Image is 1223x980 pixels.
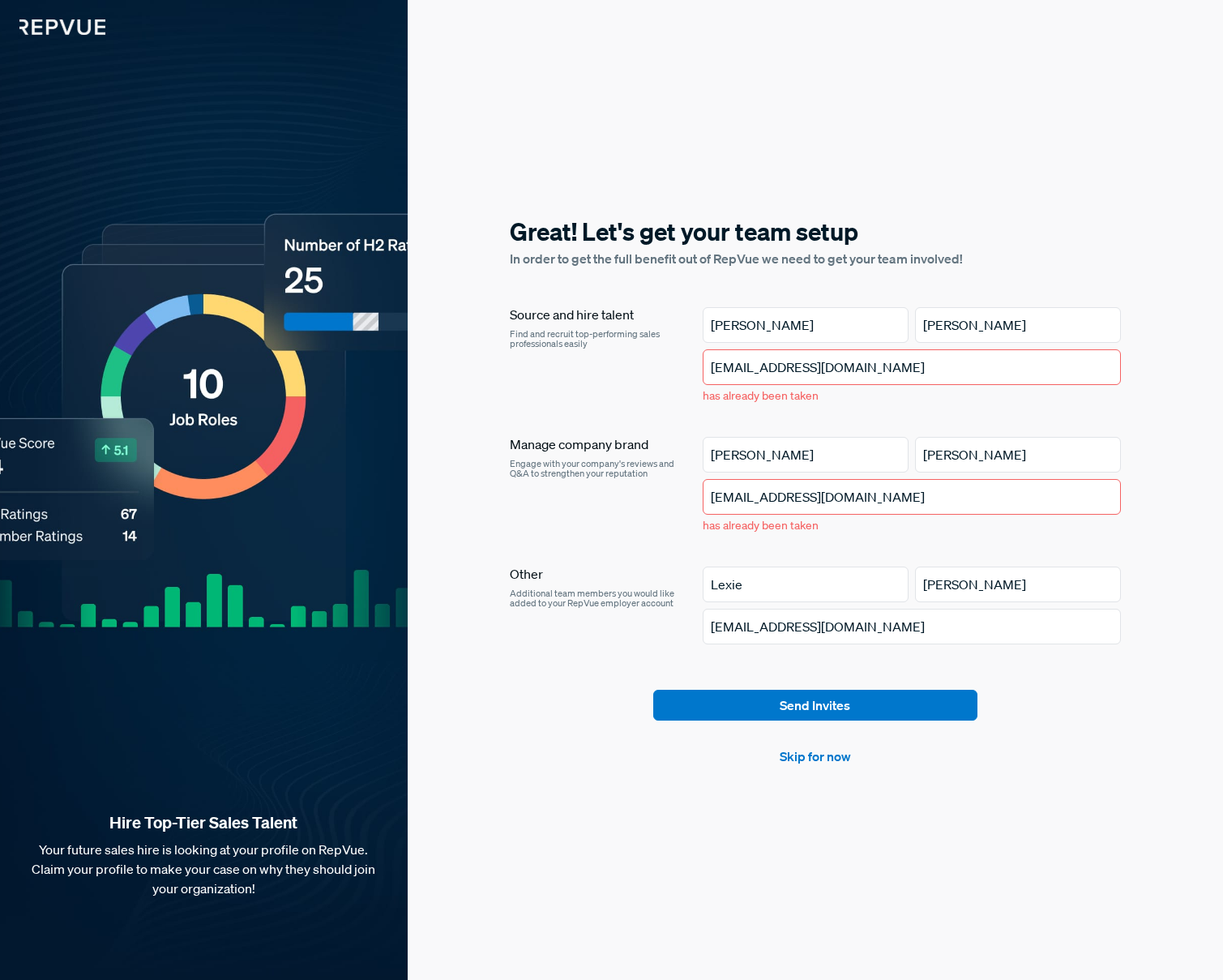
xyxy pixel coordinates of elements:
input: Email [703,479,1122,515]
span: has already been taken [703,518,819,533]
input: Email [703,609,1122,644]
input: Last Name [915,567,1121,602]
h5: Great! Let's get your team setup [510,215,1122,249]
p: Engage with your company's reviews and Q&A to strengthen your reputation [510,459,677,478]
button: Send Invites [653,690,977,721]
h6: Manage company brand [510,437,677,452]
p: Find and recruit top-performing sales professionals easily [510,329,677,349]
h6: Other [510,567,677,582]
h6: Source and hire talent [510,307,677,323]
a: Skip for now [780,747,851,766]
input: Last Name [915,307,1121,343]
span: has already been taken [703,388,819,403]
p: Your future sales hire is looking at your profile on RepVue. Claim your profile to make your case... [26,840,382,898]
input: First Name [703,307,909,343]
input: Last Name [915,437,1121,473]
p: Additional team members you would like added to your RepVue employer account [510,588,677,608]
input: First Name [703,437,909,473]
p: In order to get the full benefit out of RepVue we need to get your team involved! [510,249,1122,268]
input: Email [703,349,1122,385]
strong: Hire Top-Tier Sales Talent [26,812,382,833]
input: First Name [703,567,909,602]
